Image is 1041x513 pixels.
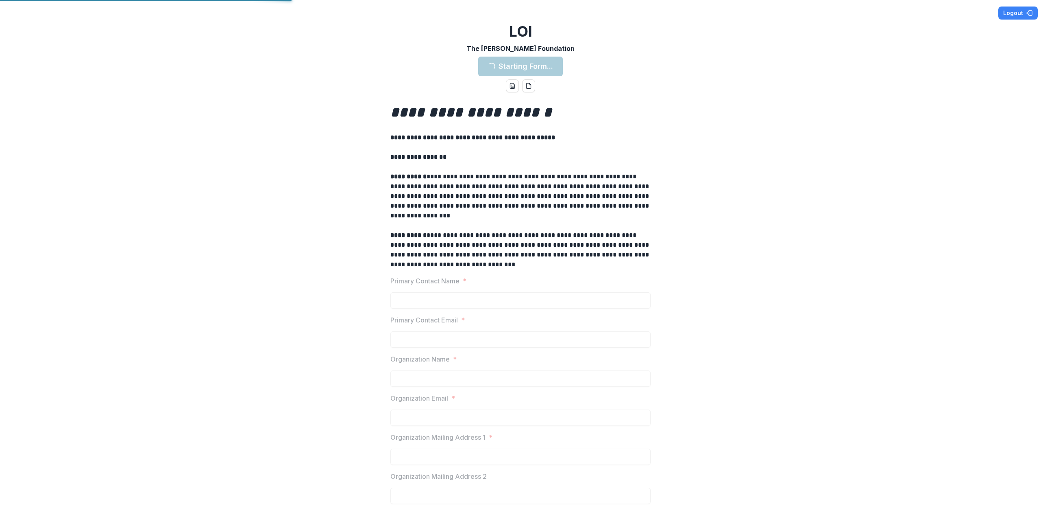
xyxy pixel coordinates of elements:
button: word-download [506,79,519,92]
p: Organization Email [390,393,448,403]
p: Organization Name [390,354,450,364]
p: Organization Mailing Address 2 [390,471,487,481]
h2: LOI [509,23,532,40]
p: Organization Mailing Address 1 [390,432,486,442]
button: Starting Form... [478,57,563,76]
button: Logout [998,7,1038,20]
button: pdf-download [522,79,535,92]
p: The [PERSON_NAME] Foundation [466,44,575,53]
p: Primary Contact Name [390,276,460,286]
p: Primary Contact Email [390,315,458,325]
